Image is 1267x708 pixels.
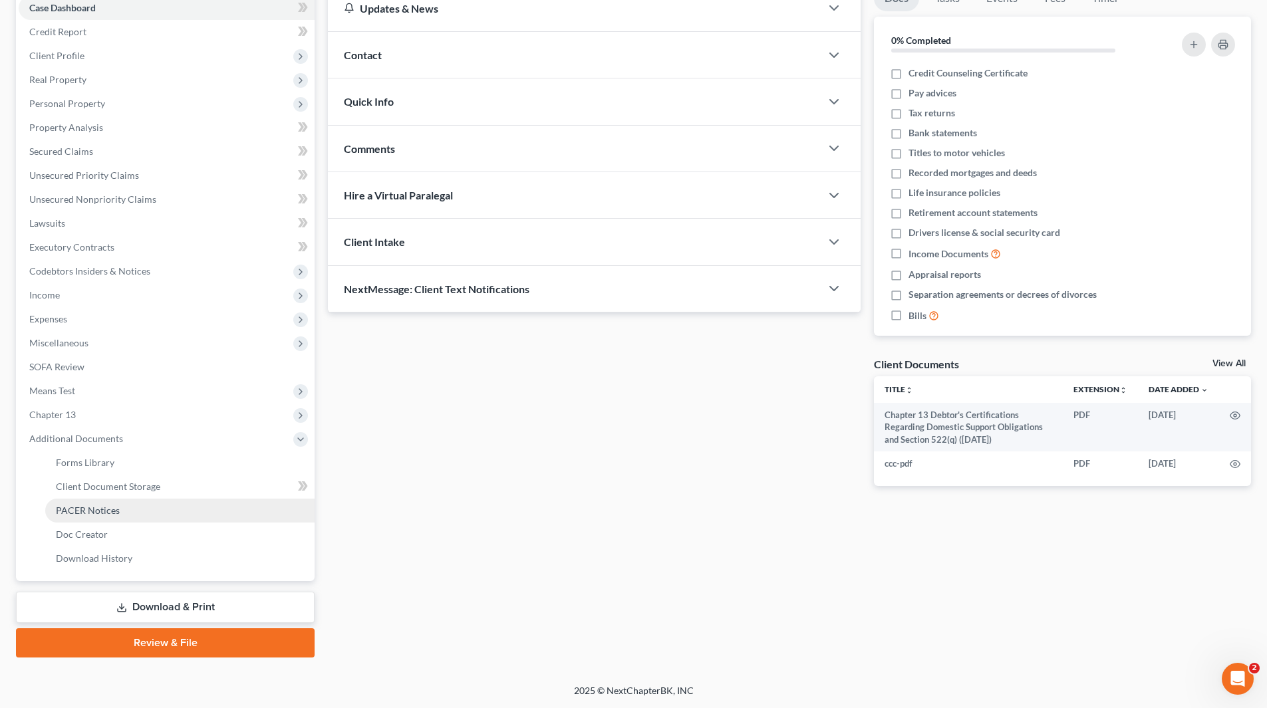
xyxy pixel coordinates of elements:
a: Credit Report [19,20,315,44]
span: Recorded mortgages and deeds [909,166,1037,179]
i: unfold_more [905,386,913,394]
td: [DATE] [1138,403,1219,451]
span: Forms Library [56,457,114,468]
span: Hire a Virtual Paralegal [344,189,453,201]
iframe: Intercom live chat [1222,663,1254,695]
span: Income Documents [909,247,988,261]
span: Titles to motor vehicles [909,146,1005,160]
span: Means Test [29,385,75,396]
span: Credit Report [29,26,86,37]
i: unfold_more [1119,386,1127,394]
a: Lawsuits [19,211,315,235]
a: Download History [45,546,315,570]
a: Titleunfold_more [885,384,913,394]
span: Drivers license & social security card [909,226,1060,239]
span: Client Document Storage [56,481,160,492]
span: Secured Claims [29,146,93,157]
td: PDF [1063,403,1138,451]
a: Unsecured Nonpriority Claims [19,187,315,211]
span: Unsecured Priority Claims [29,170,139,181]
span: Tax returns [909,106,955,120]
a: View All [1212,359,1246,368]
a: SOFA Review [19,355,315,379]
td: ccc-pdf [874,451,1063,475]
span: Bank statements [909,126,977,140]
a: Executory Contracts [19,235,315,259]
span: Expenses [29,313,67,324]
a: Unsecured Priority Claims [19,164,315,187]
a: Doc Creator [45,523,315,546]
span: Real Property [29,74,86,85]
a: Extensionunfold_more [1073,384,1127,394]
span: Client Intake [344,235,405,248]
span: Comments [344,142,395,155]
span: Life insurance policies [909,186,1000,199]
strong: 0% Completed [891,35,951,46]
span: Appraisal reports [909,268,981,281]
span: Miscellaneous [29,337,88,348]
span: Download History [56,552,132,564]
span: Income [29,289,60,300]
td: Chapter 13 Debtor's Certifications Regarding Domestic Support Obligations and Section 522(q) ([DA... [874,403,1063,451]
span: 2 [1249,663,1260,673]
span: Unsecured Nonpriority Claims [29,193,156,205]
span: Quick Info [344,95,394,108]
a: Secured Claims [19,140,315,164]
td: [DATE] [1138,451,1219,475]
div: Updates & News [344,1,805,15]
span: NextMessage: Client Text Notifications [344,283,529,295]
a: Date Added expand_more [1149,384,1208,394]
div: 2025 © NextChapterBK, INC [255,684,1013,708]
a: PACER Notices [45,499,315,523]
span: Personal Property [29,98,105,109]
span: Codebtors Insiders & Notices [29,265,150,277]
span: PACER Notices [56,505,120,516]
div: Client Documents [874,357,959,371]
span: SOFA Review [29,361,84,372]
span: Lawsuits [29,217,65,229]
span: Doc Creator [56,529,108,540]
span: Case Dashboard [29,2,96,13]
i: expand_more [1200,386,1208,394]
span: Separation agreements or decrees of divorces [909,288,1097,301]
span: Executory Contracts [29,241,114,253]
span: Pay advices [909,86,956,100]
span: Property Analysis [29,122,103,133]
a: Client Document Storage [45,475,315,499]
span: Retirement account statements [909,206,1038,219]
span: Chapter 13 [29,409,76,420]
span: Additional Documents [29,433,123,444]
a: Forms Library [45,451,315,475]
span: Contact [344,49,382,61]
span: Bills [909,309,926,322]
a: Property Analysis [19,116,315,140]
td: PDF [1063,451,1138,475]
span: Client Profile [29,50,84,61]
a: Download & Print [16,592,315,623]
a: Review & File [16,628,315,657]
span: Credit Counseling Certificate [909,66,1028,80]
